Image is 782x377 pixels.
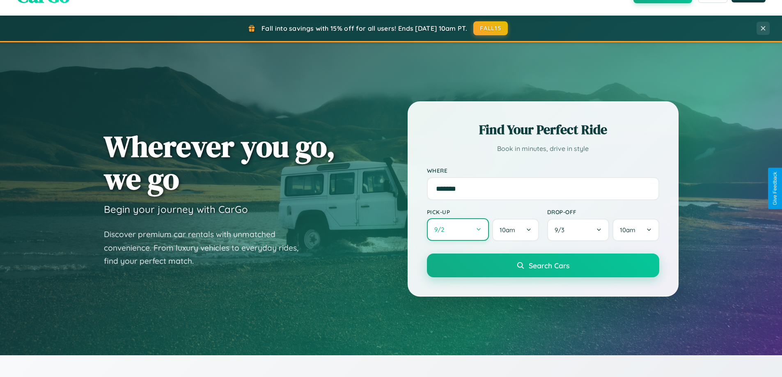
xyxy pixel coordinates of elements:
button: 9/2 [427,218,489,241]
span: Search Cars [529,261,569,270]
p: Discover premium car rentals with unmatched convenience. From luxury vehicles to everyday rides, ... [104,228,309,268]
span: 10am [500,226,515,234]
label: Pick-up [427,208,539,215]
button: Search Cars [427,254,659,277]
label: Where [427,167,659,174]
h2: Find Your Perfect Ride [427,121,659,139]
h3: Begin your journey with CarGo [104,203,248,215]
button: 10am [492,219,539,241]
button: FALL15 [473,21,508,35]
span: Fall into savings with 15% off for all users! Ends [DATE] 10am PT. [261,24,467,32]
span: 9 / 3 [555,226,569,234]
button: 9/3 [547,219,610,241]
button: 10am [612,219,659,241]
p: Book in minutes, drive in style [427,143,659,155]
span: 9 / 2 [434,226,448,233]
div: Give Feedback [772,172,778,205]
label: Drop-off [547,208,659,215]
h1: Wherever you go, we go [104,130,335,195]
span: 10am [620,226,635,234]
